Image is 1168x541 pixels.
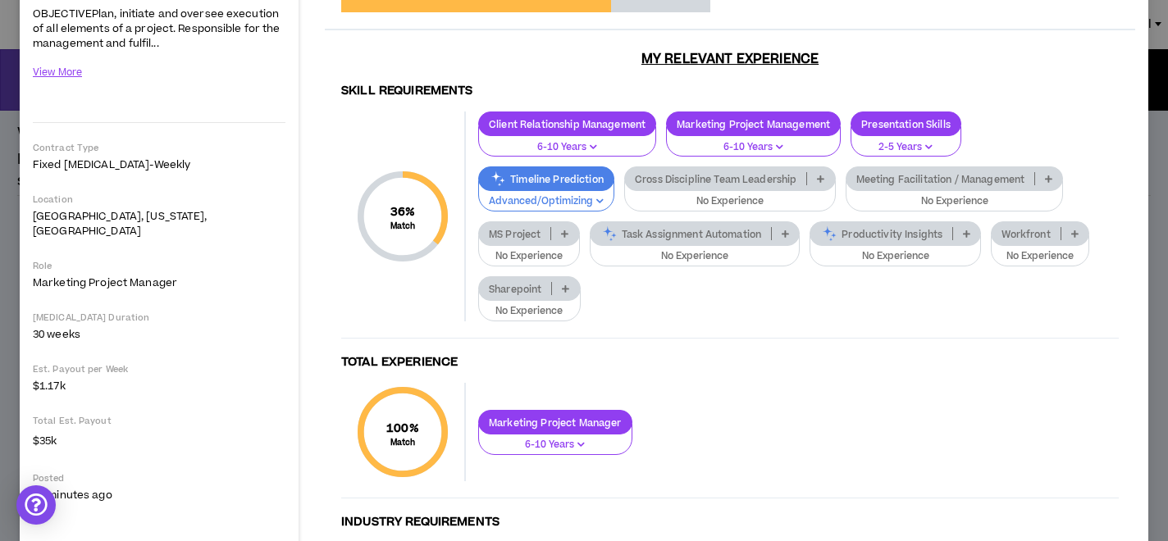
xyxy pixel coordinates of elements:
[478,126,656,157] button: 6-10 Years
[489,140,646,155] p: 6-10 Years
[33,488,285,502] p: 32 minutes ago
[341,355,1119,371] h4: Total Experience
[479,173,614,185] p: Timeline Prediction
[33,260,285,272] p: Role
[820,249,970,264] p: No Experience
[478,235,580,266] button: No Experience
[479,416,632,429] p: Marketing Project Manager
[851,118,960,130] p: Presentation Skills
[33,142,285,154] p: Contract Type
[33,363,285,375] p: Est. Payout per Week
[635,194,825,209] p: No Experience
[33,58,82,87] button: View More
[478,180,614,211] button: Advanced/Optimizing
[33,275,177,290] span: Marketing Project Manager
[390,203,416,220] span: 36 %
[478,290,581,321] button: No Experience
[591,228,772,240] p: Task Assignment Automation
[489,249,569,264] p: No Experience
[386,437,419,448] small: Match
[590,235,801,266] button: No Experience
[851,126,961,157] button: 2-5 Years
[846,180,1064,211] button: No Experience
[33,311,285,324] p: [MEDICAL_DATA] Duration
[16,485,56,525] div: Open Intercom Messenger
[489,194,604,209] p: Advanced/Optimizing
[479,228,550,240] p: MS Project
[846,173,1035,185] p: Meeting Facilitation / Management
[479,118,655,130] p: Client Relationship Management
[33,193,285,206] p: Location
[341,515,1119,530] h4: Industry Requirements
[325,51,1135,67] h3: My Relevant Experience
[489,304,570,319] p: No Experience
[625,173,806,185] p: Cross Discipline Team Leadership
[33,157,190,172] span: Fixed [MEDICAL_DATA] - weekly
[677,140,830,155] p: 6-10 Years
[810,228,952,240] p: Productivity Insights
[667,118,840,130] p: Marketing Project Management
[33,430,57,450] span: $35k
[856,194,1053,209] p: No Experience
[33,327,285,342] p: 30 weeks
[33,209,285,239] p: [GEOGRAPHIC_DATA], [US_STATE], [GEOGRAPHIC_DATA]
[33,472,285,484] p: Posted
[386,420,419,437] span: 100 %
[33,379,285,393] p: $1.17k
[33,5,285,52] p: OBJECTIVEPlan, initiate and oversee execution of all elements of a project. Responsible for the m...
[666,126,841,157] button: 6-10 Years
[479,283,551,295] p: Sharepoint
[624,180,836,211] button: No Experience
[390,220,416,232] small: Match
[600,249,790,264] p: No Experience
[33,415,285,427] p: Total Est. Payout
[810,235,981,266] button: No Experience
[861,140,951,155] p: 2-5 Years
[478,424,632,455] button: 6-10 Years
[489,438,622,452] p: 6-10 Years
[341,84,1119,99] h4: Skill Requirements
[992,228,1060,240] p: Workfront
[1001,249,1078,264] p: No Experience
[991,235,1088,266] button: No Experience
